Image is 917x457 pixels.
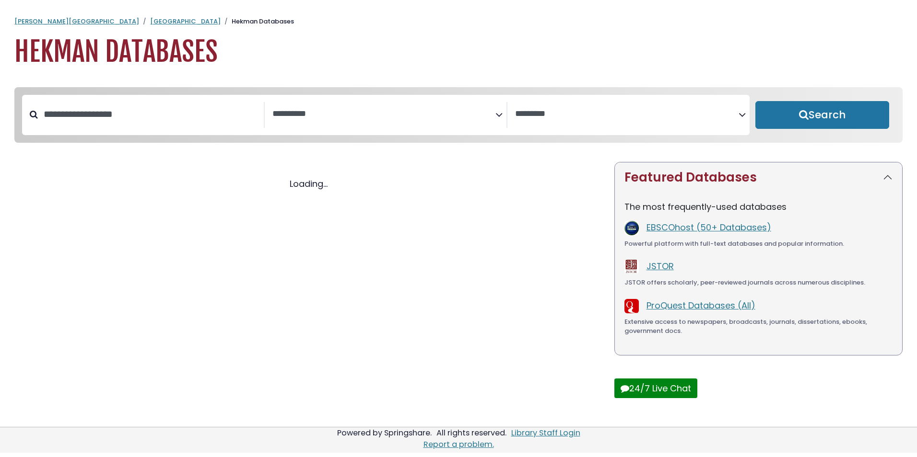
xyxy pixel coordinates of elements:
a: ProQuest Databases (All) [647,299,755,311]
a: JSTOR [647,260,674,272]
li: Hekman Databases [221,17,294,26]
a: [PERSON_NAME][GEOGRAPHIC_DATA] [14,17,139,26]
h1: Hekman Databases [14,36,903,68]
textarea: Search [272,109,495,119]
a: EBSCOhost (50+ Databases) [647,221,771,233]
div: Powered by Springshare. [336,427,433,438]
a: Report a problem. [423,439,494,450]
p: The most frequently-used databases [624,200,893,213]
div: JSTOR offers scholarly, peer-reviewed journals across numerous disciplines. [624,278,893,287]
nav: breadcrumb [14,17,903,26]
div: Loading... [14,177,603,190]
textarea: Search [515,109,738,119]
div: All rights reserved. [435,427,508,438]
div: Powerful platform with full-text databases and popular information. [624,239,893,249]
button: Featured Databases [615,162,902,193]
button: 24/7 Live Chat [614,378,697,398]
input: Search database by title or keyword [38,106,264,122]
a: Library Staff Login [511,427,580,438]
a: [GEOGRAPHIC_DATA] [150,17,221,26]
button: Submit for Search Results [755,101,889,129]
nav: Search filters [14,87,903,143]
div: Extensive access to newspapers, broadcasts, journals, dissertations, ebooks, government docs. [624,317,893,336]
